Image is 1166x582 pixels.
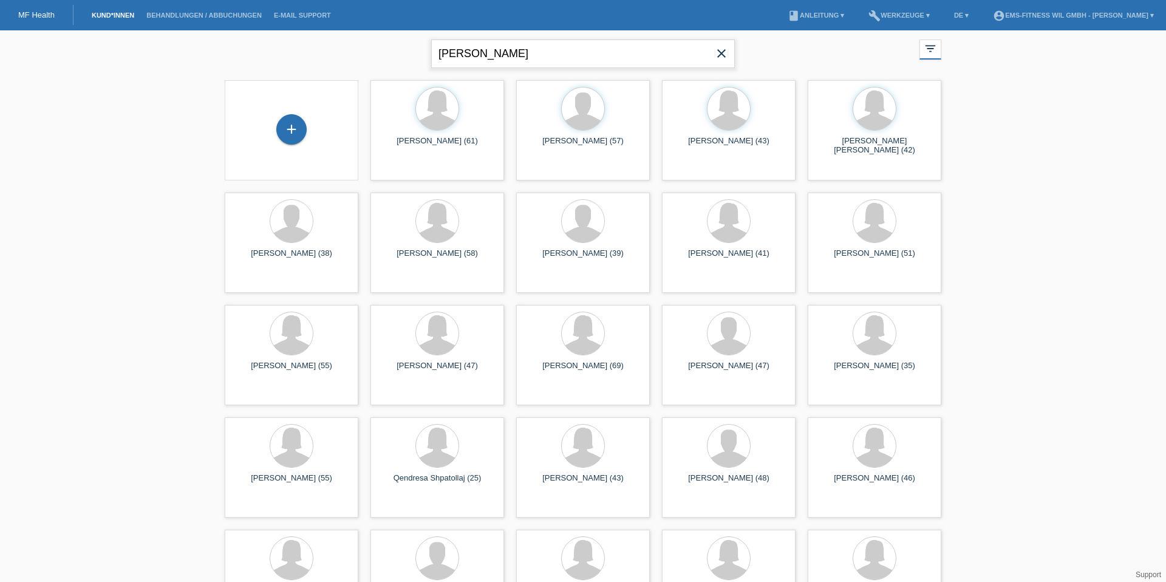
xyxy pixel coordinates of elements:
[268,12,337,19] a: E-Mail Support
[380,248,494,268] div: [PERSON_NAME] (58)
[234,361,349,380] div: [PERSON_NAME] (55)
[380,136,494,156] div: [PERSON_NAME] (61)
[862,12,936,19] a: buildWerkzeuge ▾
[993,10,1005,22] i: account_circle
[672,473,786,493] div: [PERSON_NAME] (48)
[817,361,932,380] div: [PERSON_NAME] (35)
[987,12,1160,19] a: account_circleEMS-Fitness Wil GmbH - [PERSON_NAME] ▾
[817,473,932,493] div: [PERSON_NAME] (46)
[380,473,494,493] div: Qendresa Shpatollaj (25)
[672,248,786,268] div: [PERSON_NAME] (41)
[140,12,268,19] a: Behandlungen / Abbuchungen
[526,473,640,493] div: [PERSON_NAME] (43)
[782,12,850,19] a: bookAnleitung ▾
[817,248,932,268] div: [PERSON_NAME] (51)
[672,361,786,380] div: [PERSON_NAME] (47)
[86,12,140,19] a: Kund*innen
[431,39,735,68] input: Suche...
[526,248,640,268] div: [PERSON_NAME] (39)
[277,119,306,140] div: Kund*in hinzufügen
[526,361,640,380] div: [PERSON_NAME] (69)
[714,46,729,61] i: close
[1136,570,1161,579] a: Support
[234,248,349,268] div: [PERSON_NAME] (38)
[234,473,349,493] div: [PERSON_NAME] (55)
[948,12,975,19] a: DE ▾
[526,136,640,156] div: [PERSON_NAME] (57)
[18,10,55,19] a: MF Health
[380,361,494,380] div: [PERSON_NAME] (47)
[672,136,786,156] div: [PERSON_NAME] (43)
[788,10,800,22] i: book
[868,10,881,22] i: build
[924,42,937,55] i: filter_list
[817,136,932,156] div: [PERSON_NAME] [PERSON_NAME] (42)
